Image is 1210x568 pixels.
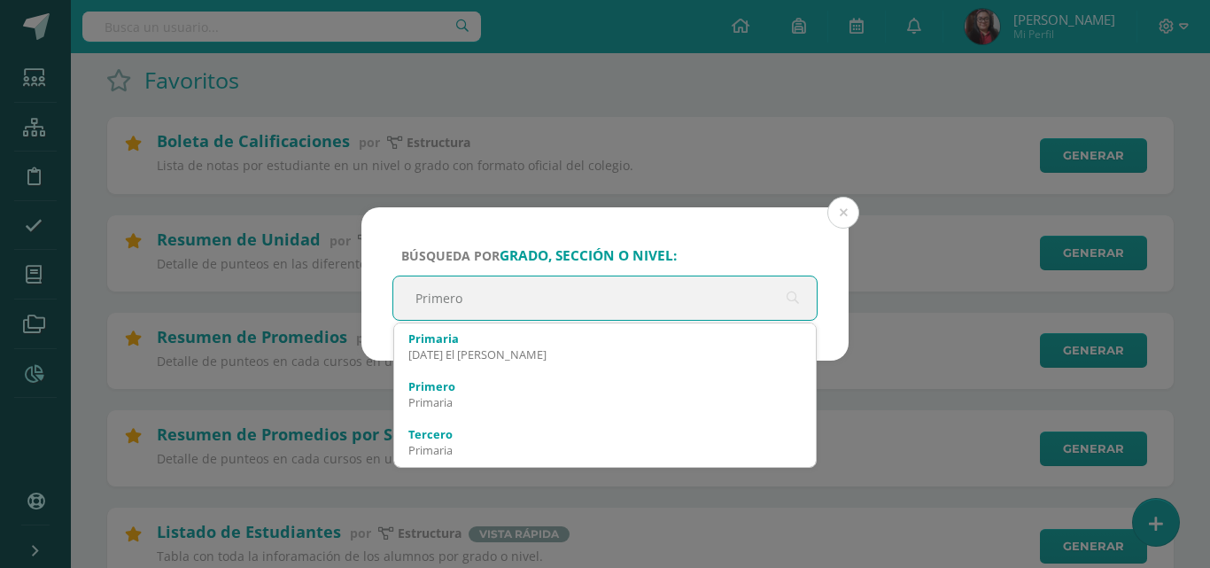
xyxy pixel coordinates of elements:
div: [DATE] El [PERSON_NAME] [408,346,802,362]
div: Primaria [408,331,802,346]
span: Búsqueda por [401,247,677,264]
div: Tercero [408,426,802,442]
input: ej. Primero primaria, etc. [393,276,817,320]
button: Close (Esc) [827,197,859,229]
div: Primaria [408,394,802,410]
div: Primero [408,378,802,394]
strong: grado, sección o nivel: [500,246,677,265]
div: Primaria [408,442,802,458]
